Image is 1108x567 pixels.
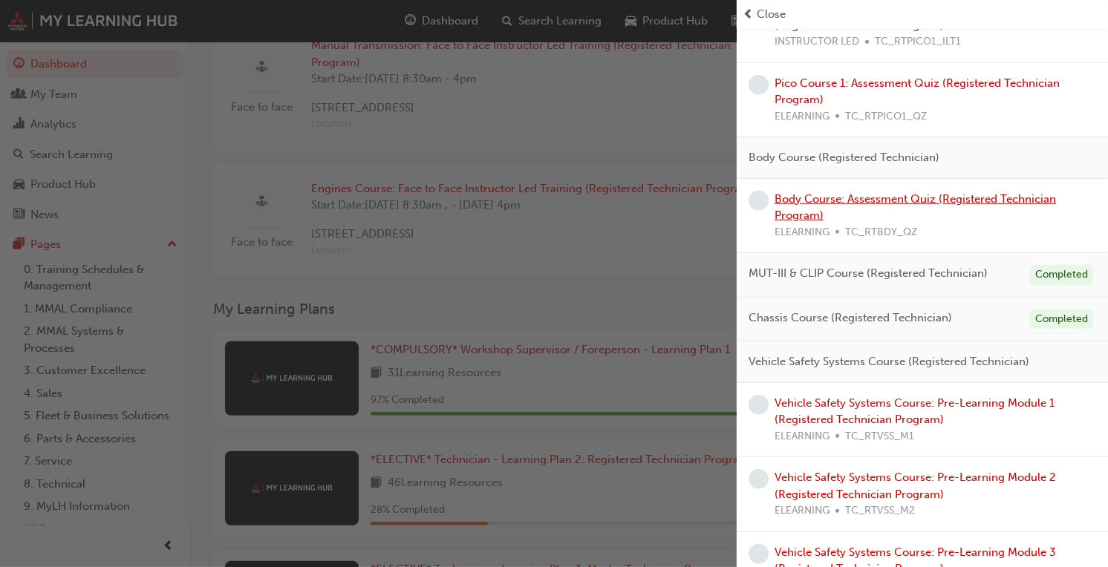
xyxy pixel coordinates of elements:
[775,428,830,445] span: ELEARNING
[749,191,769,211] span: learningRecordVerb_NONE-icon
[845,108,927,125] span: TC_RTPICO1_QZ
[749,149,939,166] span: Body Course (Registered Technician)
[749,544,769,564] span: learningRecordVerb_NONE-icon
[775,108,830,125] span: ELEARNING
[775,76,1060,107] a: Pico Course 1: Assessment Quiz (Registered Technician Program)
[775,33,859,50] span: INSTRUCTOR LED
[749,265,988,282] span: MUT-III & CLIP Course (Registered Technician)
[749,395,769,415] span: learningRecordVerb_NONE-icon
[1030,265,1093,285] div: Completed
[775,502,830,520] span: ELEARNING
[749,469,769,489] span: learningRecordVerb_NONE-icon
[749,309,952,327] span: Chassis Course (Registered Technician)
[845,224,917,241] span: TC_RTBDY_QZ
[749,353,1029,370] span: Vehicle Safety Systems Course (Registered Technician)
[1030,309,1093,330] div: Completed
[775,192,1056,223] a: Body Course: Assessment Quiz (Registered Technician Program)
[775,224,830,241] span: ELEARNING
[775,396,1055,427] a: Vehicle Safety Systems Course: Pre-Learning Module 1 (Registered Technician Program)
[743,6,754,23] span: prev-icon
[875,33,961,50] span: TC_RTPICO1_ILT1
[775,1,1035,32] a: Pico Course 1: Face to Face Instructor Led Training (Registered Technician Program)
[845,428,914,445] span: TC_RTVSS_M1
[775,471,1056,501] a: Vehicle Safety Systems Course: Pre-Learning Module 2 (Registered Technician Program)
[845,502,915,520] span: TC_RTVSS_M2
[749,75,769,95] span: learningRecordVerb_NONE-icon
[757,6,786,23] span: Close
[743,6,1102,23] button: prev-iconClose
